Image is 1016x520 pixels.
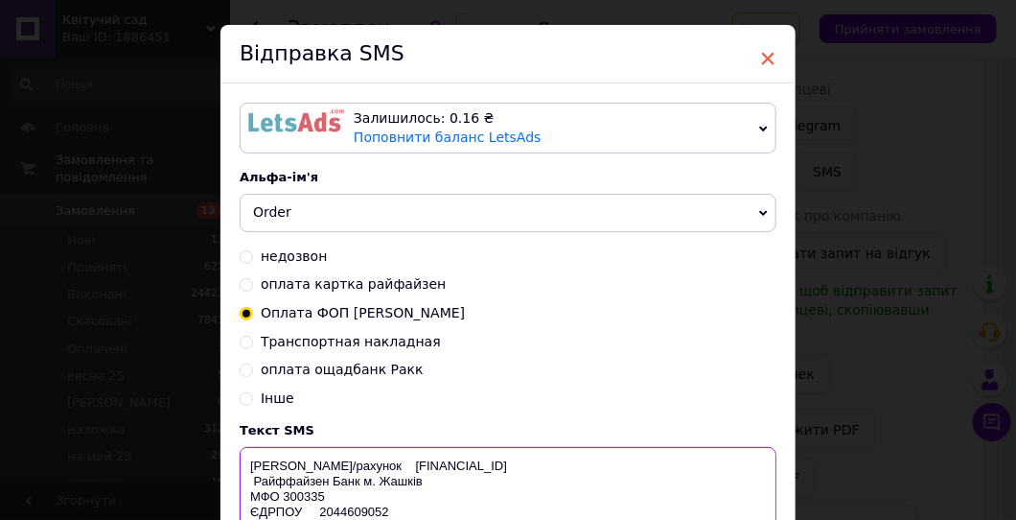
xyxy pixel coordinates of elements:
div: Залишилось: 0.16 ₴ [354,109,751,129]
span: Альфа-ім'я [240,170,318,184]
span: оплата ощадбанк Ракк [261,362,424,377]
span: Транспортная накладная [261,334,441,349]
span: × [759,42,776,75]
span: Order [253,204,291,220]
span: недозвон [261,248,327,264]
span: Інше [261,390,294,406]
div: Текст SMS [240,423,776,437]
span: оплата картка райфайзен [261,276,446,292]
span: Оплата ФОП [PERSON_NAME] [261,305,465,320]
a: Поповнити баланс LetsAds [354,130,542,145]
div: Відправка SMS [220,25,796,83]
